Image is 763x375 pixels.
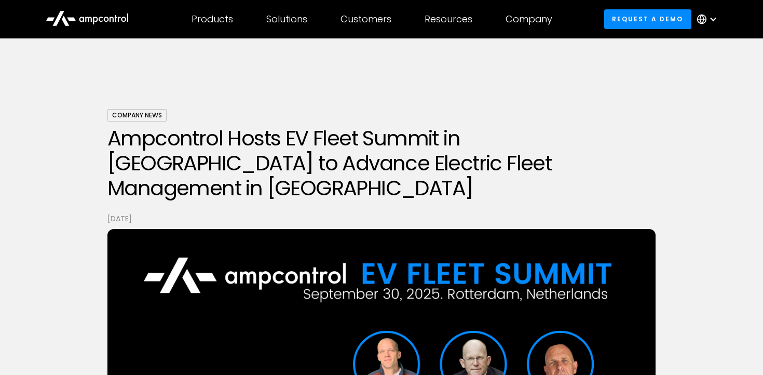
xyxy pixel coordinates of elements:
[107,109,167,122] div: Company News
[340,14,391,25] div: Customers
[192,14,233,25] div: Products
[506,14,552,25] div: Company
[425,14,472,25] div: Resources
[266,14,307,25] div: Solutions
[604,9,691,29] a: Request a demo
[107,126,656,200] h1: Ampcontrol Hosts EV Fleet Summit in [GEOGRAPHIC_DATA] to Advance Electric Fleet Management in [GE...
[107,213,656,224] p: [DATE]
